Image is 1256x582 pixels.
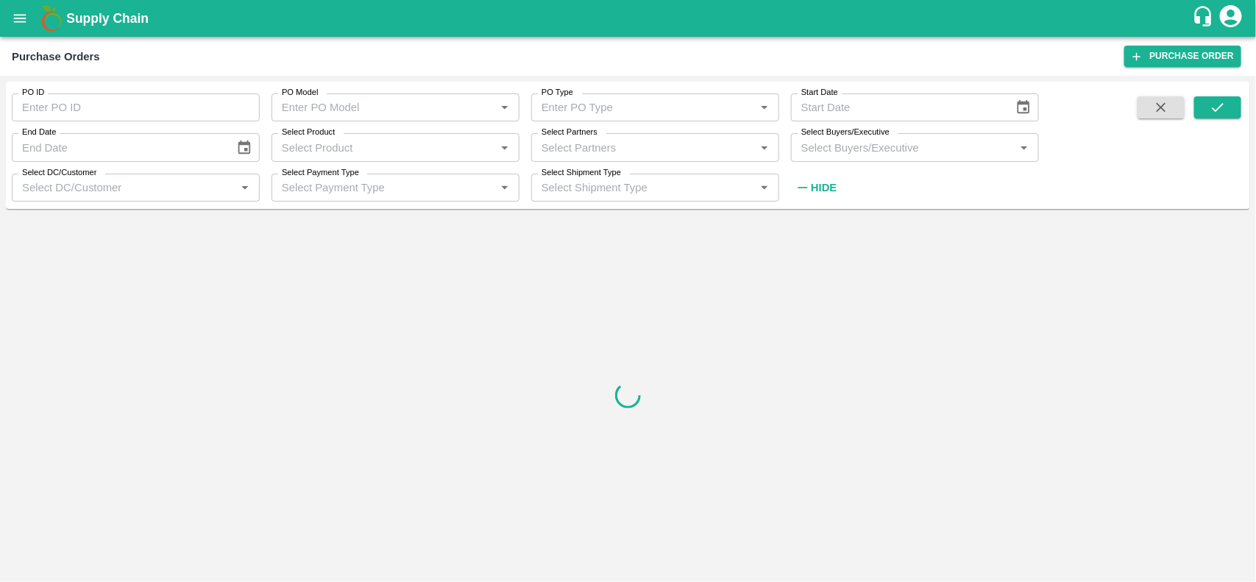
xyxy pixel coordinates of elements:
[495,178,514,197] button: Open
[536,178,731,197] input: Select Shipment Type
[542,127,597,138] label: Select Partners
[282,87,319,99] label: PO Model
[1218,3,1244,34] div: account of current user
[755,178,774,197] button: Open
[12,93,260,121] input: Enter PO ID
[22,87,44,99] label: PO ID
[536,138,751,157] input: Select Partners
[536,98,751,117] input: Enter PO Type
[12,47,100,66] div: Purchase Orders
[12,133,224,161] input: End Date
[276,98,491,117] input: Enter PO Model
[795,138,1010,157] input: Select Buyers/Executive
[3,1,37,35] button: open drawer
[811,182,837,194] strong: Hide
[495,98,514,117] button: Open
[22,127,56,138] label: End Date
[495,138,514,157] button: Open
[1015,138,1034,157] button: Open
[276,178,472,197] input: Select Payment Type
[37,4,66,33] img: logo
[755,98,774,117] button: Open
[22,167,96,179] label: Select DC/Customer
[276,138,491,157] input: Select Product
[66,11,149,26] b: Supply Chain
[791,175,841,200] button: Hide
[542,167,621,179] label: Select Shipment Type
[235,178,255,197] button: Open
[791,93,1004,121] input: Start Date
[1124,46,1241,67] a: Purchase Order
[542,87,573,99] label: PO Type
[66,8,1192,29] a: Supply Chain
[1010,93,1037,121] button: Choose date
[1192,5,1218,32] div: customer-support
[801,87,838,99] label: Start Date
[755,138,774,157] button: Open
[282,167,359,179] label: Select Payment Type
[801,127,890,138] label: Select Buyers/Executive
[230,134,258,162] button: Choose date
[16,178,231,197] input: Select DC/Customer
[282,127,335,138] label: Select Product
